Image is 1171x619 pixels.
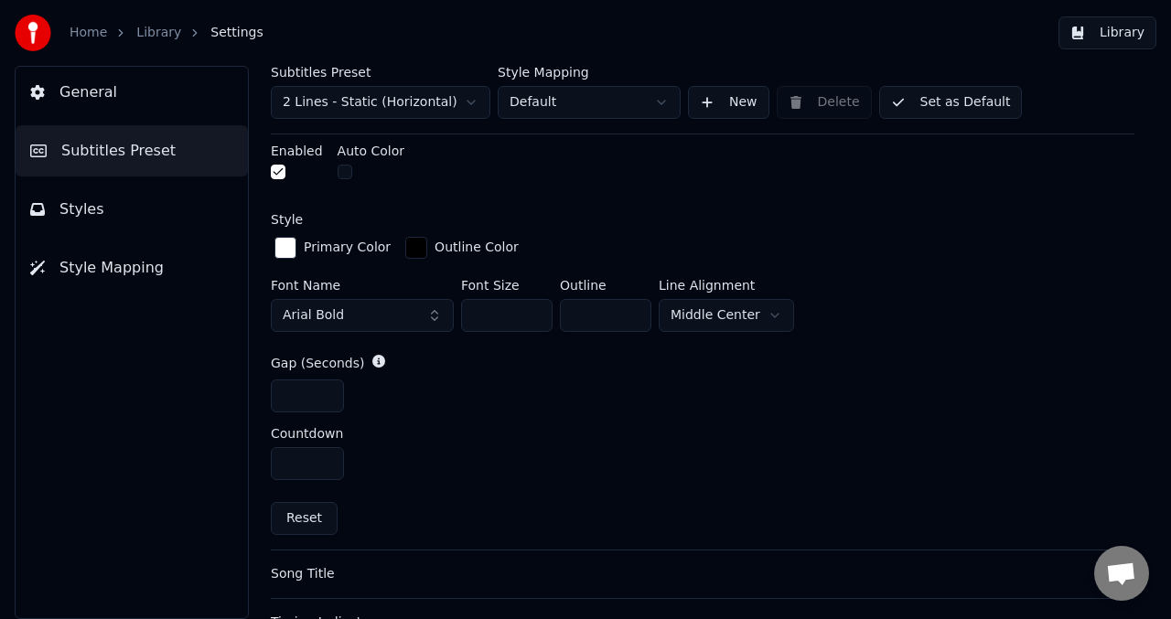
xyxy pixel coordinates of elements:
[338,144,405,157] label: Auto Color
[16,242,248,293] button: Style Mapping
[271,279,454,292] label: Font Name
[271,213,303,226] label: Style
[461,279,553,292] label: Font Size
[1058,16,1156,49] button: Library
[16,184,248,235] button: Styles
[271,427,343,440] label: Countdown
[560,279,651,292] label: Outline
[210,24,263,42] span: Settings
[304,239,391,257] div: Primary Color
[271,502,338,535] button: Reset
[435,239,519,257] div: Outline Color
[402,233,522,262] button: Outline Color
[271,144,323,157] label: Enabled
[271,550,1134,598] button: Song Title
[1094,546,1149,601] div: Open chat
[59,81,117,103] span: General
[59,257,164,279] span: Style Mapping
[16,125,248,176] button: Subtitles Preset
[136,24,181,42] a: Library
[15,15,51,51] img: youka
[271,565,1105,583] div: Song Title
[16,67,248,118] button: General
[498,66,681,79] label: Style Mapping
[70,24,263,42] nav: breadcrumb
[61,140,176,162] span: Subtitles Preset
[271,357,365,369] label: Gap (Seconds)
[59,198,104,220] span: Styles
[271,233,394,262] button: Primary Color
[283,306,344,325] span: Arial Bold
[688,86,769,119] button: New
[70,24,107,42] a: Home
[271,66,490,79] label: Subtitles Preset
[659,279,794,292] label: Line Alignment
[879,86,1023,119] button: Set as Default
